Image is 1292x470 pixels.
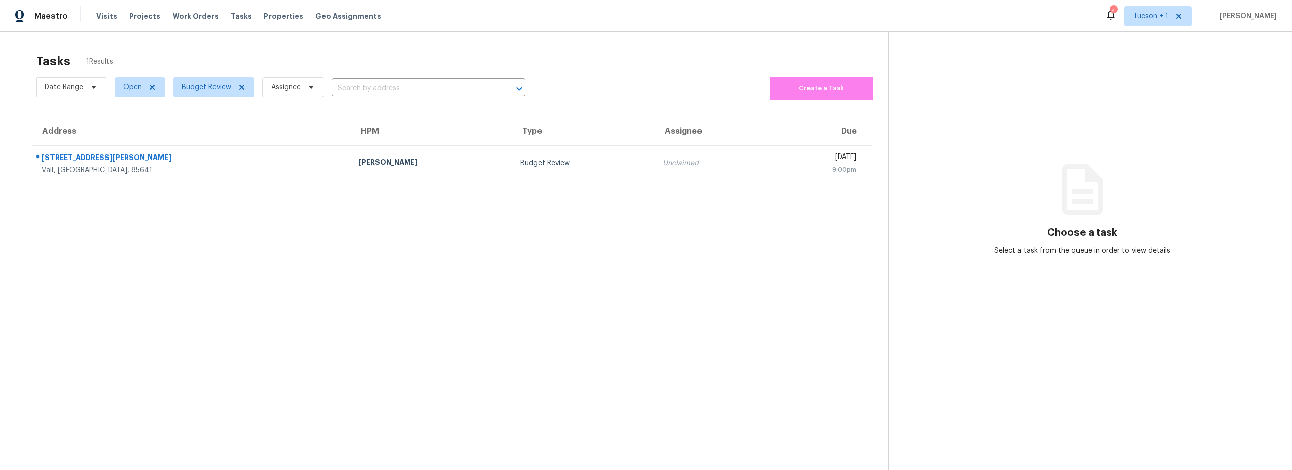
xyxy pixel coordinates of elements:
div: Unclaimed [663,158,760,168]
span: Maestro [34,11,68,21]
span: Tasks [231,13,252,20]
div: 9:00pm [776,165,856,175]
span: Tucson + 1 [1133,11,1168,21]
span: [PERSON_NAME] [1216,11,1277,21]
button: Create a Task [770,77,873,100]
span: Work Orders [173,11,219,21]
div: 4 [1110,6,1117,16]
div: Vail, [GEOGRAPHIC_DATA], 85641 [42,165,343,175]
th: Address [32,117,351,145]
th: Due [768,117,872,145]
span: Geo Assignments [315,11,381,21]
div: [DATE] [776,152,856,165]
div: Select a task from the queue in order to view details [986,246,1179,256]
span: Budget Review [182,82,231,92]
div: [PERSON_NAME] [359,157,505,170]
span: 1 Results [86,57,113,67]
span: Projects [129,11,160,21]
span: Create a Task [775,83,868,94]
button: Open [512,82,526,96]
span: Open [123,82,142,92]
th: HPM [351,117,513,145]
span: Assignee [271,82,301,92]
th: Type [512,117,655,145]
span: Properties [264,11,303,21]
span: Date Range [45,82,83,92]
h2: Tasks [36,56,70,66]
th: Assignee [655,117,768,145]
h3: Choose a task [1047,228,1117,238]
div: Budget Review [520,158,647,168]
div: [STREET_ADDRESS][PERSON_NAME] [42,152,343,165]
span: Visits [96,11,117,21]
input: Search by address [332,81,497,96]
